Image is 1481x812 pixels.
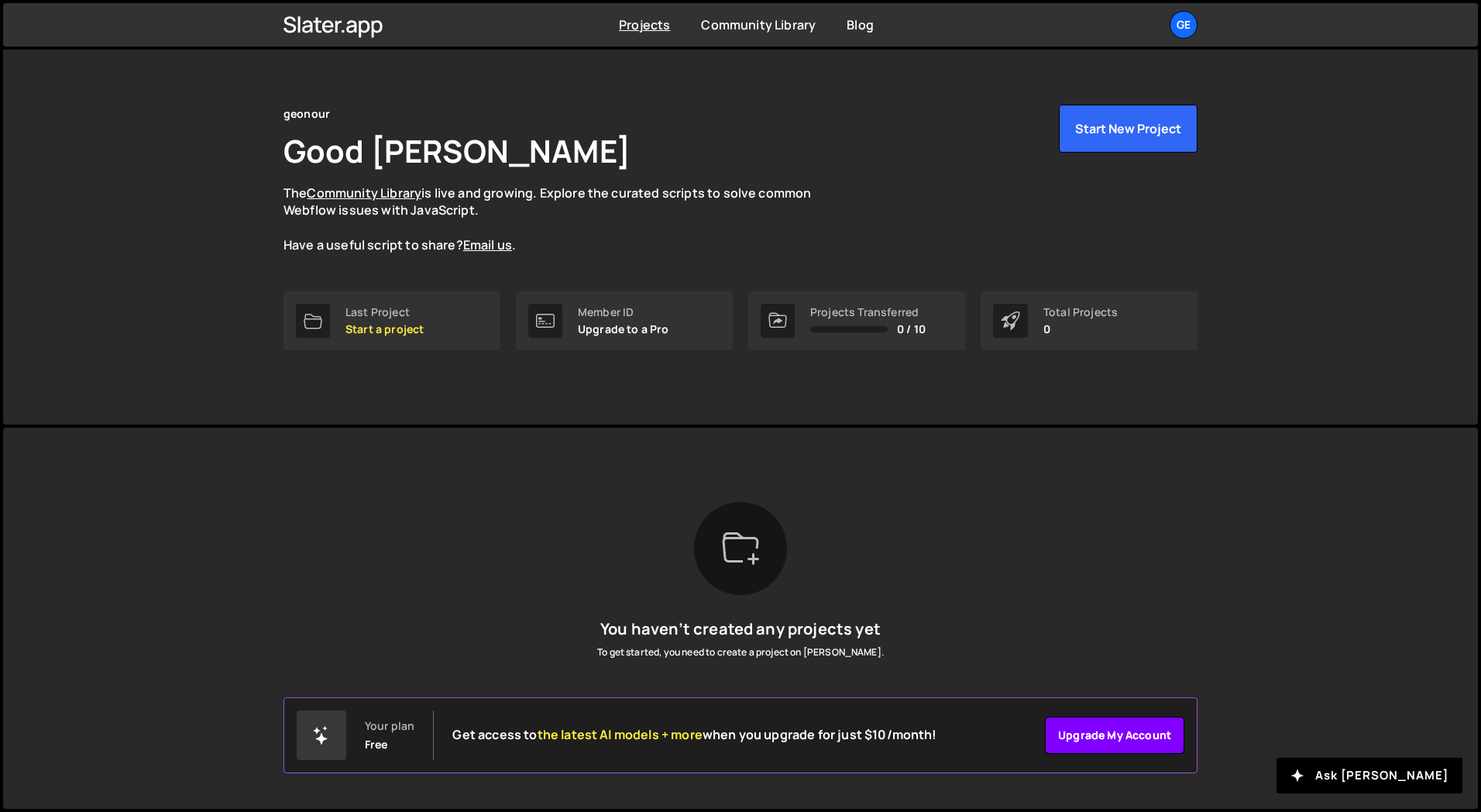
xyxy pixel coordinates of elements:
h2: Get access to when you upgrade for just $10/month! [452,728,936,742]
a: Upgrade my account [1045,717,1184,754]
a: Email us [463,236,512,253]
p: To get started, you need to create a project on [PERSON_NAME]. [597,645,884,660]
div: Free [365,738,388,751]
a: Projects [619,16,670,33]
div: Your plan [365,720,414,732]
a: Last Project Start a project [283,291,500,350]
span: 0 / 10 [897,323,926,335]
p: Upgrade to a Pro [578,323,669,335]
p: 0 [1043,323,1118,335]
h5: You haven’t created any projects yet [597,620,884,638]
div: Member ID [578,306,669,318]
p: The is live and growing. Explore the curated scripts to solve common Webflow issues with JavaScri... [283,184,841,254]
p: Start a project [345,323,424,335]
button: Start New Project [1059,105,1198,153]
a: ge [1170,11,1198,39]
div: Last Project [345,306,424,318]
div: Projects Transferred [810,306,926,318]
span: the latest AI models + more [538,726,703,743]
button: Ask [PERSON_NAME] [1277,758,1462,793]
div: Total Projects [1043,306,1118,318]
a: Blog [847,16,874,33]
h1: Good [PERSON_NAME] [283,129,631,172]
div: geonour [283,105,330,123]
a: Community Library [701,16,816,33]
a: Community Library [307,184,421,201]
